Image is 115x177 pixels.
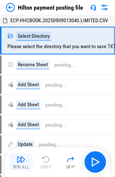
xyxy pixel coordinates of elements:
div: Skip [66,165,75,170]
img: Settings menu [100,3,109,12]
div: Select Directory [16,32,51,41]
img: Run All [17,155,26,164]
img: Skip [66,155,75,164]
div: pending... [54,62,75,68]
div: pending... [45,122,66,128]
button: Run All [9,153,33,171]
span: ECP.HHCBOOK.20250909013040.LIMITED.CSV [10,17,108,23]
img: Back [6,3,15,12]
div: Run All [13,165,30,170]
div: Add Sheet [16,100,40,109]
div: Rename Sheet [16,60,49,69]
div: Add Sheet [16,80,40,89]
div: Update [16,140,34,149]
img: Support [91,4,96,10]
div: Hilton payment posting file [18,4,83,11]
div: pending... [45,102,66,108]
button: Skip [59,153,82,171]
div: pending... [45,82,66,88]
div: Add Sheet [16,120,40,129]
img: Main button [89,156,101,168]
div: pending... [39,142,60,148]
